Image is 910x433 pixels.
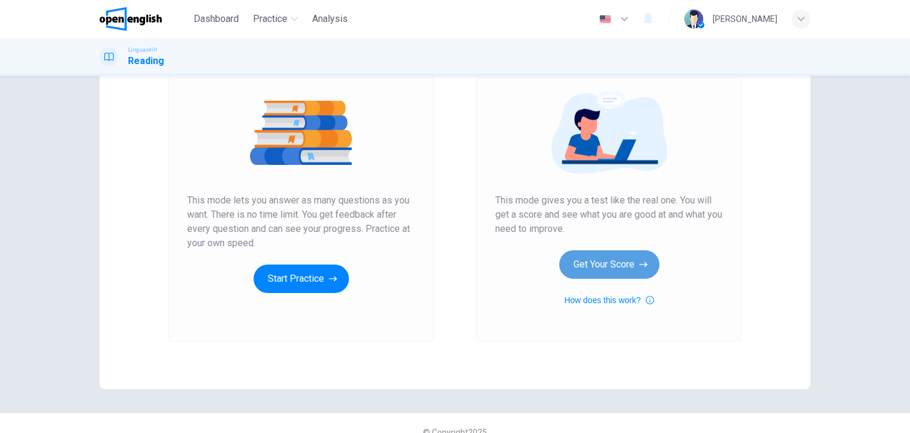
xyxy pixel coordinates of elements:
[598,15,613,24] img: en
[495,193,723,236] span: This mode gives you a test like the real one. You will get a score and see what you are good at a...
[253,12,287,26] span: Practice
[684,9,703,28] img: Profile picture
[307,8,353,30] button: Analysis
[564,293,653,307] button: How does this work?
[128,54,164,68] h1: Reading
[559,250,659,279] button: Get Your Score
[312,12,348,26] span: Analysis
[248,8,303,30] button: Practice
[254,265,349,293] button: Start Practice
[194,12,239,26] span: Dashboard
[187,193,415,250] span: This mode lets you answer as many questions as you want. There is no time limit. You get feedback...
[189,8,243,30] button: Dashboard
[128,46,157,54] span: Linguaskill
[713,12,777,26] div: [PERSON_NAME]
[100,7,189,31] a: OpenEnglish logo
[100,7,162,31] img: OpenEnglish logo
